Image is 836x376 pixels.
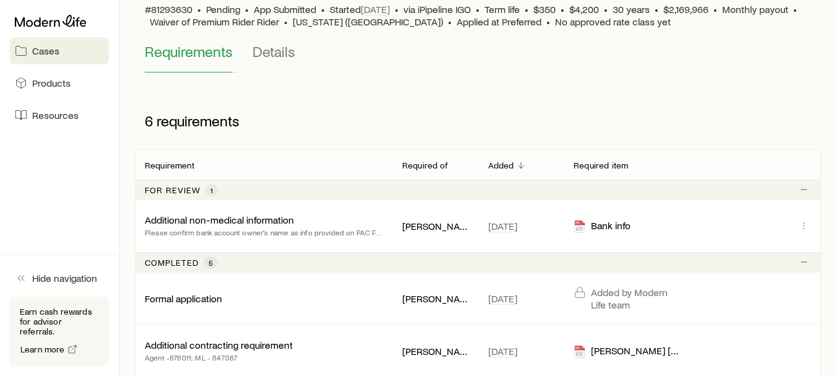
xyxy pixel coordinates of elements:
[145,43,811,72] div: Application details tabs
[402,220,468,232] p: [PERSON_NAME]
[402,292,468,305] p: [PERSON_NAME]
[448,15,452,28] span: •
[403,3,471,15] span: via iPipeline IGO
[145,226,382,238] p: Please confirm bank account owner's name as info provided on PAC Form failed authentication.
[254,3,316,15] span: App Submitted
[488,220,517,232] span: [DATE]
[20,307,99,336] p: Earn cash rewards for advisor referrals.
[145,351,293,364] p: Agent -876011; ML - 847087
[145,112,153,129] span: 6
[145,185,200,195] p: For review
[210,185,213,195] span: 1
[402,345,468,357] p: [PERSON_NAME]
[574,160,628,170] p: Required item
[206,3,240,15] p: Pending
[10,102,109,129] a: Resources
[145,214,294,226] p: Additional non-medical information
[793,3,797,15] span: •
[145,160,194,170] p: Requirement
[663,3,709,15] span: $2,169,966
[197,3,201,15] span: •
[32,109,79,121] span: Resources
[713,3,717,15] span: •
[485,3,520,15] span: Term life
[32,272,97,284] span: Hide navigation
[145,292,222,305] p: Formal application
[555,15,671,28] span: No approved rate class yet
[488,345,517,357] span: [DATE]
[604,3,608,15] span: •
[10,265,109,292] button: Hide navigation
[574,219,631,234] div: Bank info
[10,69,109,97] a: Products
[145,3,192,15] span: #81293630
[330,3,390,15] p: Started
[613,3,650,15] span: 30 years
[533,3,556,15] span: $350
[145,43,233,60] span: Requirements
[574,344,683,359] div: [PERSON_NAME] [PERSON_NAME] contracgting
[145,339,293,351] p: Additional contracting requirement
[145,258,199,268] p: Completed
[321,3,325,15] span: •
[209,258,213,268] span: 5
[284,15,288,28] span: •
[293,15,443,28] span: [US_STATE] ([GEOGRAPHIC_DATA])
[546,15,550,28] span: •
[457,15,541,28] span: Applied at Preferred
[561,3,564,15] span: •
[655,3,658,15] span: •
[569,3,599,15] span: $4,200
[722,3,788,15] span: Monthly payout
[361,3,390,15] span: [DATE]
[32,45,59,57] span: Cases
[10,297,109,366] div: Earn cash rewards for advisor referrals.Learn more
[591,286,683,311] p: Added by Modern Life team
[402,160,449,170] p: Required of
[252,43,295,60] span: Details
[476,3,480,15] span: •
[20,345,65,354] span: Learn more
[32,77,71,89] span: Products
[245,3,249,15] span: •
[488,292,517,305] span: [DATE]
[150,15,279,28] span: Waiver of Premium Rider Rider
[525,3,528,15] span: •
[10,37,109,64] a: Cases
[157,112,239,129] span: requirements
[395,3,399,15] span: •
[488,160,514,170] p: Added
